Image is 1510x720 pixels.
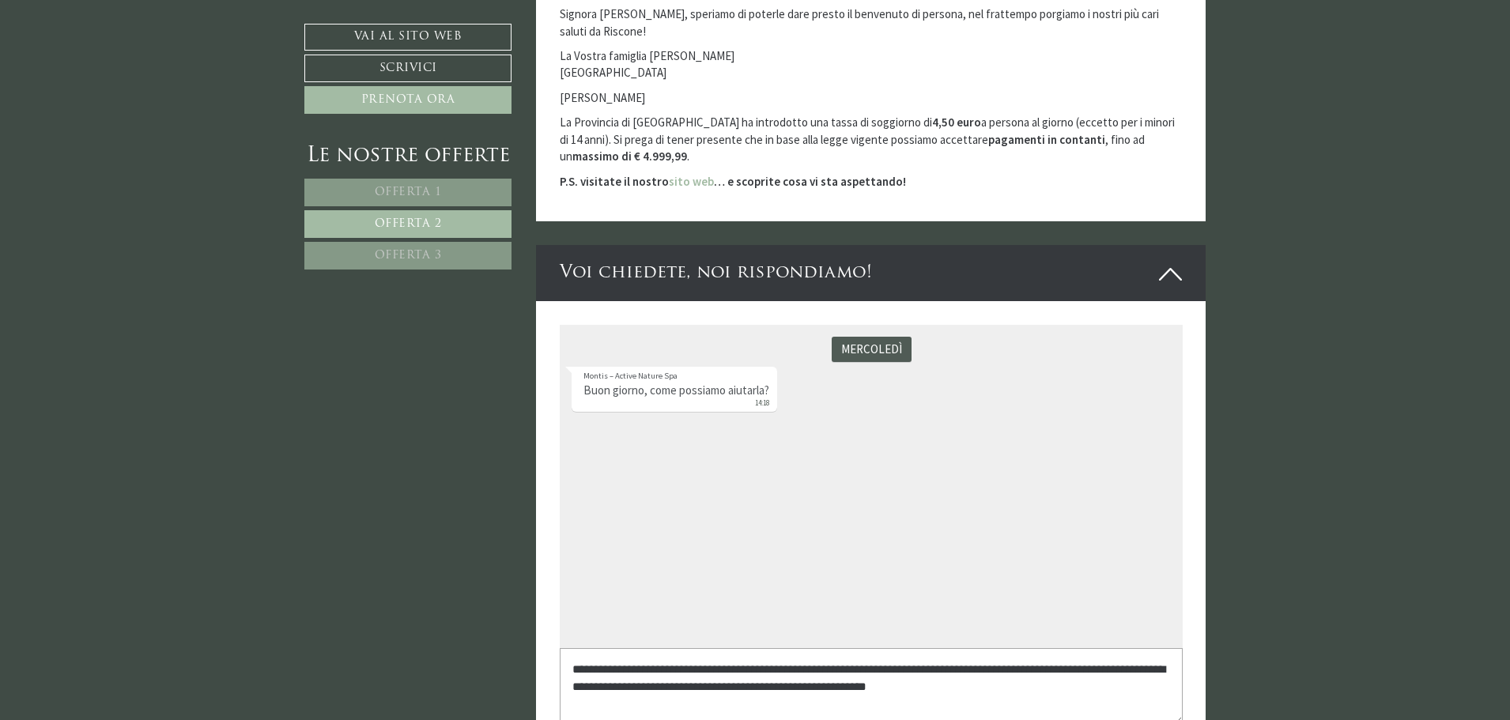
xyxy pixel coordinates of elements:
[537,417,624,444] button: Invia
[375,250,442,262] span: Offerta 3
[669,174,714,189] a: sito web
[24,74,210,84] small: 14:18
[304,24,512,51] a: Vai al sito web
[24,45,210,57] div: Montis – Active Nature Spa
[560,89,1183,106] p: [PERSON_NAME]
[560,6,1183,40] p: Signora [PERSON_NAME], speriamo di poterle dare presto il benvenuto di persona, nel frattempo por...
[560,114,1183,164] p: La Provincia di [GEOGRAPHIC_DATA] ha introdotto una tassa di soggiorno di a persona al giorno (ec...
[375,218,442,230] span: Offerta 2
[304,141,512,171] div: Le nostre offerte
[932,115,981,130] strong: 4,50 euro
[572,149,687,164] strong: massimo di € 4.999,99
[304,86,512,114] a: Prenota ora
[12,42,217,87] div: Buon giorno, come possiamo aiutarla?
[272,12,352,37] div: mercoledì
[988,132,1105,147] strong: pagamenti in contanti
[560,47,1183,81] p: La Vostra famiglia [PERSON_NAME] [GEOGRAPHIC_DATA]
[375,187,442,198] span: Offerta 1
[304,55,512,82] a: Scrivici
[560,174,906,189] strong: P.S. visitate il nostro … e scoprite cosa vi sta aspettando!
[536,245,1206,301] div: Voi chiedete, noi rispondiamo!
